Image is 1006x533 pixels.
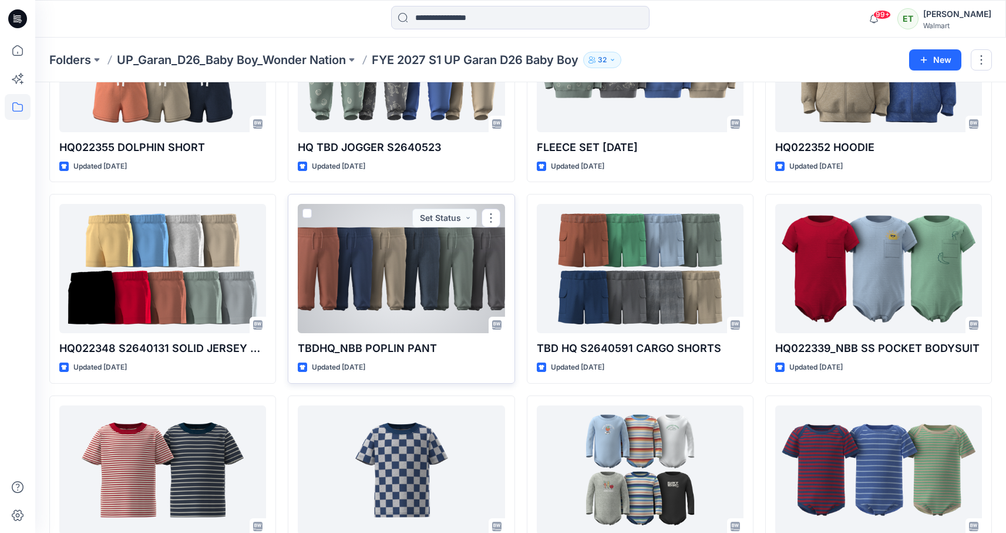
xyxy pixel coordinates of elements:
p: FLEECE SET [DATE] [537,139,743,156]
p: HQ TBD JOGGER S2640523 [298,139,504,156]
p: 32 [598,53,607,66]
p: Updated [DATE] [789,160,843,173]
a: TBDHQ_NBB POPLIN PANT [298,204,504,333]
a: TBD HQ S2640591 CARGO SHORTS [537,204,743,333]
p: HQ022339_NBB SS POCKET BODYSUIT [775,340,982,357]
div: ET [897,8,918,29]
p: HQ022355 DOLPHIN SHORT [59,139,266,156]
p: FYE 2027 S1 UP Garan D26 Baby Boy [372,52,578,68]
a: HQ022348 S2640131 SOLID JERSEY SHORTS NEW PATTERN 07.24.25 [59,204,266,333]
p: Updated [DATE] [551,160,604,173]
div: [PERSON_NAME] [923,7,991,21]
p: Updated [DATE] [73,160,127,173]
a: UP_Garan_D26_Baby Boy_Wonder Nation [117,52,346,68]
span: 99+ [873,10,891,19]
p: HQ022352 HOODIE [775,139,982,156]
p: TBDHQ_NBB POPLIN PANT [298,340,504,357]
p: Updated [DATE] [551,361,604,374]
p: HQ022348 S2640131 SOLID JERSEY SHORTS NEW PATTERN [DATE] [59,340,266,357]
button: New [909,49,961,71]
p: Updated [DATE] [789,361,843,374]
p: Updated [DATE] [312,160,365,173]
p: TBD HQ S2640591 CARGO SHORTS [537,340,743,357]
p: Updated [DATE] [73,361,127,374]
div: Walmart [923,21,991,30]
p: Updated [DATE] [312,361,365,374]
a: Folders [49,52,91,68]
button: 32 [583,52,621,68]
a: HQ022339_NBB SS POCKET BODYSUIT [775,204,982,333]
